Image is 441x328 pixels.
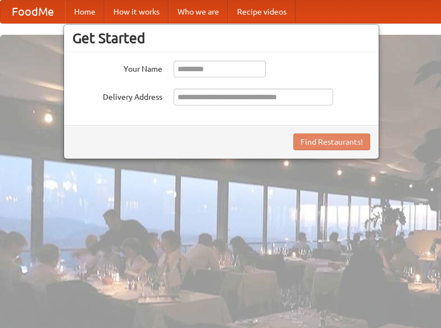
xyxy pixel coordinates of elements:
[169,1,228,23] a: Who we are
[72,61,162,75] label: Your Name
[104,1,169,23] a: How it works
[228,1,295,23] a: Recipe videos
[72,89,162,103] label: Delivery Address
[1,1,65,23] a: FoodMe
[72,30,370,47] h3: Get Started
[65,1,104,23] a: Home
[293,133,370,150] button: Find Restaurants!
